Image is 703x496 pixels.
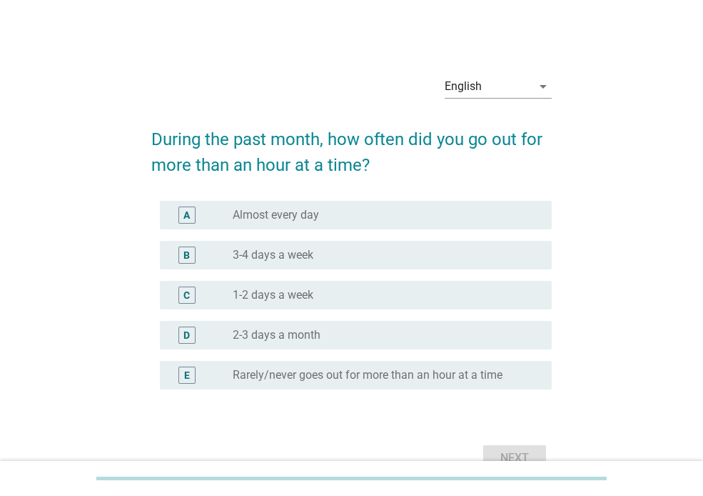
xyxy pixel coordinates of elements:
[183,247,190,262] div: B
[183,327,190,342] div: D
[183,207,190,222] div: A
[233,288,313,302] label: 1-2 days a week
[535,78,552,95] i: arrow_drop_down
[233,368,502,382] label: Rarely/never goes out for more than an hour at a time
[151,112,552,178] h2: During the past month, how often did you go out for more than an hour at a time?
[233,328,320,342] label: 2-3 days a month
[233,248,313,262] label: 3-4 days a week
[233,208,319,222] label: Almost every day
[184,367,190,382] div: E
[445,80,482,93] div: English
[183,287,190,302] div: C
